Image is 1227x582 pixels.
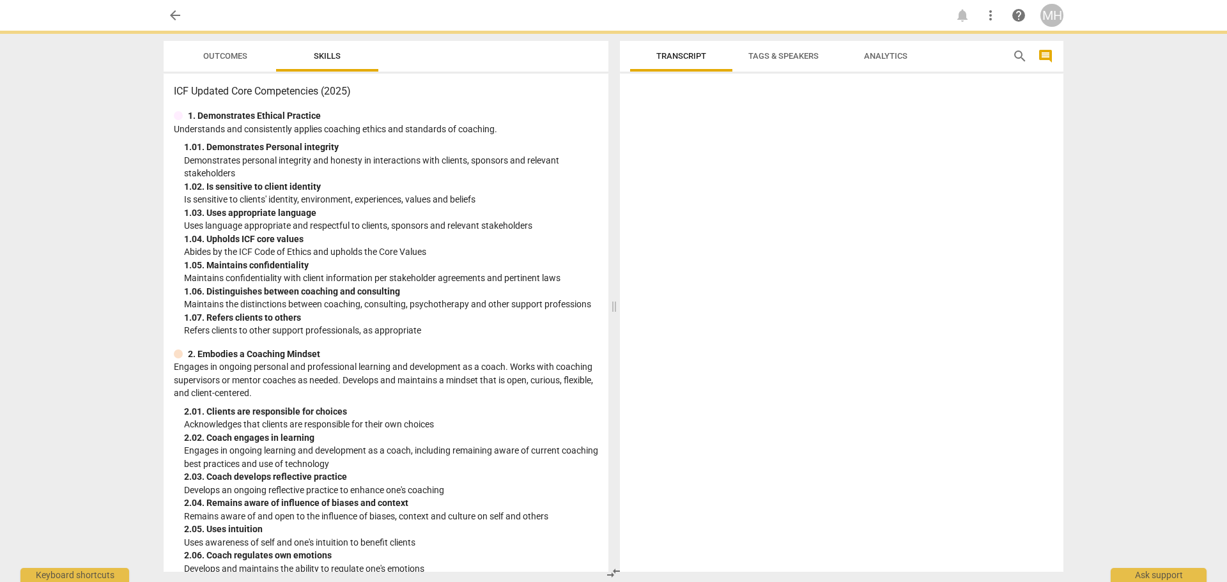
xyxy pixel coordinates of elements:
p: Refers clients to other support professionals, as appropriate [184,324,598,337]
span: Tags & Speakers [748,51,819,61]
span: Analytics [864,51,907,61]
div: 1. 05. Maintains confidentiality [184,259,598,272]
div: 2. 01. Clients are responsible for choices [184,405,598,418]
p: Engages in ongoing personal and professional learning and development as a coach. Works with coac... [174,360,598,400]
span: Transcript [656,51,706,61]
div: 2. 04. Remains aware of influence of biases and context [184,496,598,510]
div: 1. 04. Upholds ICF core values [184,233,598,246]
span: help [1011,8,1026,23]
span: comment [1038,49,1053,64]
button: Search [1010,46,1030,66]
span: compare_arrows [606,565,621,581]
p: Maintains the distinctions between coaching, consulting, psychotherapy and other support professions [184,298,598,311]
h3: ICF Updated Core Competencies (2025) [174,84,598,99]
p: Remains aware of and open to the influence of biases, context and culture on self and others [184,510,598,523]
p: Engages in ongoing learning and development as a coach, including remaining aware of current coac... [184,444,598,470]
p: Is sensitive to clients' identity, environment, experiences, values and beliefs [184,193,598,206]
div: 1. 01. Demonstrates Personal integrity [184,141,598,154]
p: Develops and maintains the ability to regulate one's emotions [184,562,598,576]
p: Develops an ongoing reflective practice to enhance one's coaching [184,484,598,497]
div: 2. 02. Coach engages in learning [184,431,598,445]
p: Acknowledges that clients are responsible for their own choices [184,418,598,431]
button: Show/Hide comments [1035,46,1056,66]
p: Understands and consistently applies coaching ethics and standards of coaching. [174,123,598,136]
div: Keyboard shortcuts [20,568,129,582]
div: 1. 02. Is sensitive to client identity [184,180,598,194]
p: Uses awareness of self and one's intuition to benefit clients [184,536,598,549]
p: Abides by the ICF Code of Ethics and upholds the Core Values [184,245,598,259]
p: 1. Demonstrates Ethical Practice [188,109,321,123]
button: MH [1040,4,1063,27]
span: arrow_back [167,8,183,23]
div: 1. 03. Uses appropriate language [184,206,598,220]
div: 2. 03. Coach develops reflective practice [184,470,598,484]
div: Ask support [1111,568,1207,582]
p: Uses language appropriate and respectful to clients, sponsors and relevant stakeholders [184,219,598,233]
div: 1. 06. Distinguishes between coaching and consulting [184,285,598,298]
span: Outcomes [203,51,247,61]
a: Help [1007,4,1030,27]
p: Maintains confidentiality with client information per stakeholder agreements and pertinent laws [184,272,598,285]
span: Skills [314,51,341,61]
div: 2. 06. Coach regulates own emotions [184,549,598,562]
div: 1. 07. Refers clients to others [184,311,598,325]
div: 2. 05. Uses intuition [184,523,598,536]
p: 2. Embodies a Coaching Mindset [188,348,320,361]
p: Demonstrates personal integrity and honesty in interactions with clients, sponsors and relevant s... [184,154,598,180]
span: more_vert [983,8,998,23]
span: search [1012,49,1028,64]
